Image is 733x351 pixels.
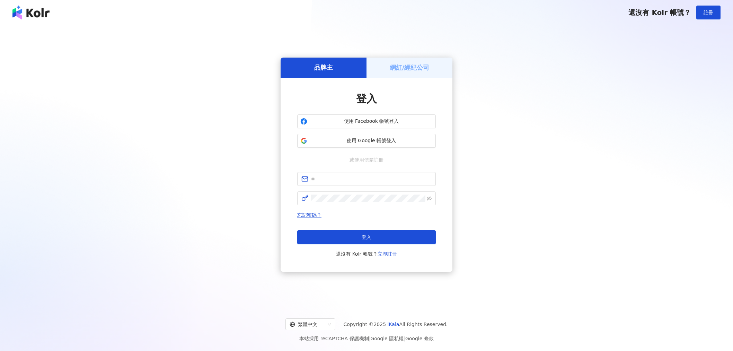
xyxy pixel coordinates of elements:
[344,320,448,328] span: Copyright © 2025 All Rights Reserved.
[628,8,691,17] span: 還沒有 Kolr 帳號？
[369,336,371,341] span: |
[696,6,721,19] button: 註冊
[427,196,432,201] span: eye-invisible
[388,322,399,327] a: iKala
[378,251,397,257] a: 立即註冊
[299,334,433,343] span: 本站採用 reCAPTCHA 保護機制
[297,230,436,244] button: 登入
[356,93,377,105] span: 登入
[390,63,430,72] h5: 網紅/經紀公司
[370,336,404,341] a: Google 隱私權
[404,336,405,341] span: |
[297,212,321,218] a: 忘記密碼？
[310,137,433,144] span: 使用 Google 帳號登入
[314,63,333,72] h5: 品牌主
[362,234,371,240] span: 登入
[297,114,436,128] button: 使用 Facebook 帳號登入
[310,118,433,125] span: 使用 Facebook 帳號登入
[290,319,325,330] div: 繁體中文
[345,156,388,164] span: 或使用信箱註冊
[12,6,50,19] img: logo
[405,336,434,341] a: Google 條款
[297,134,436,148] button: 使用 Google 帳號登入
[704,10,713,15] span: 註冊
[336,250,397,258] span: 還沒有 Kolr 帳號？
